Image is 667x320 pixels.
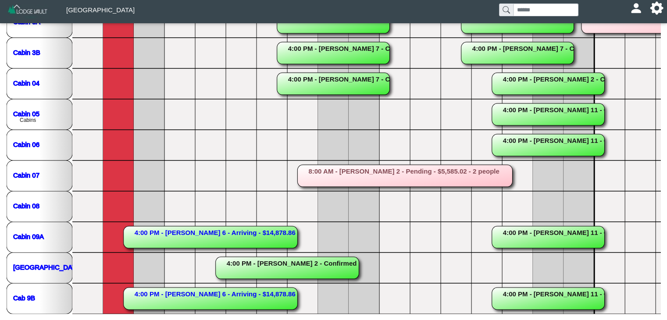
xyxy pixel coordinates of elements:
[13,202,39,209] a: Cabin 08
[13,232,44,240] a: Cabin 09A
[653,5,660,11] svg: gear fill
[13,48,40,56] a: Cabin 3B
[13,171,39,178] a: Cabin 07
[503,6,510,13] svg: search
[13,140,39,148] a: Cabin 06
[20,117,36,123] text: Cabins
[13,110,39,117] a: Cabin 05
[633,5,639,11] svg: person fill
[13,294,35,301] a: Cab 9B
[13,263,82,270] a: [GEOGRAPHIC_DATA]
[13,79,39,86] a: Cabin 04
[7,4,49,19] img: Z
